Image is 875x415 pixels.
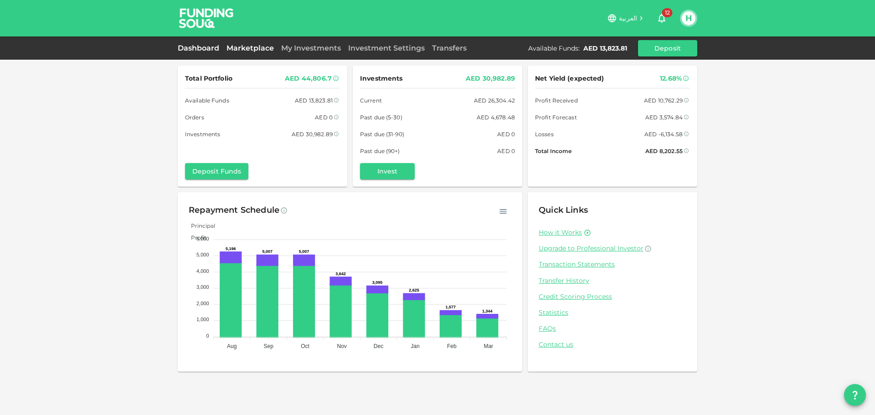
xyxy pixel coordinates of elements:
div: AED 44,806.7 [285,73,332,84]
tspan: Dec [374,343,383,349]
span: 12 [662,8,673,17]
div: 12.68% [660,73,682,84]
span: Investments [185,129,220,139]
span: Losses [535,129,554,139]
button: Invest [360,163,415,179]
span: Orders [185,113,204,122]
tspan: 3,000 [196,284,209,290]
a: My Investments [278,44,345,52]
tspan: Jan [411,343,419,349]
span: Profit Forecast [535,113,577,122]
div: AED 26,304.42 [474,96,515,105]
span: Investments [360,73,402,84]
div: AED 0 [497,146,515,156]
div: AED 10,762.29 [644,96,683,105]
tspan: Feb [447,343,457,349]
div: AED 0 [497,129,515,139]
a: Contact us [539,340,686,349]
div: AED 30,982.89 [292,129,333,139]
a: Transfers [428,44,470,52]
a: Transfer History [539,277,686,285]
tspan: Nov [337,343,346,349]
tspan: 0 [206,333,209,338]
span: Total Portfolio [185,73,232,84]
span: Net Yield (expected) [535,73,604,84]
div: AED 3,574.84 [645,113,683,122]
button: 12 [653,9,671,27]
a: Transaction Statements [539,260,686,269]
a: Upgrade to Professional Investor [539,244,686,253]
a: Dashboard [178,44,223,52]
span: Total Income [535,146,571,156]
a: Marketplace [223,44,278,52]
span: Past due (90+) [360,146,400,156]
div: AED 13,823.81 [295,96,333,105]
span: Profit [184,234,206,241]
span: Principal [184,222,215,229]
tspan: 5,000 [196,252,209,257]
div: AED 4,678.48 [477,113,515,122]
button: question [844,384,866,406]
div: AED 8,202.55 [645,146,683,156]
tspan: Aug [227,343,237,349]
div: AED -6,134.58 [644,129,683,139]
tspan: 4,000 [196,268,209,274]
div: Available Funds : [528,44,580,53]
span: العربية [619,14,637,22]
span: Profit Received [535,96,578,105]
div: AED 0 [315,113,333,122]
tspan: Mar [484,343,493,349]
span: Past due (31-90) [360,129,404,139]
span: Current [360,96,382,105]
tspan: Oct [301,343,309,349]
a: Statistics [539,308,686,317]
tspan: 2,000 [196,301,209,306]
span: Past due (5-30) [360,113,402,122]
button: H [682,11,695,25]
button: Deposit [638,40,697,56]
tspan: 1,000 [196,317,209,322]
tspan: 6,000 [196,236,209,241]
span: Available Funds [185,96,229,105]
button: Deposit Funds [185,163,248,179]
div: Repayment Schedule [189,203,279,218]
span: Quick Links [539,205,588,215]
div: AED 13,823.81 [583,44,627,53]
a: Credit Scoring Process [539,292,686,301]
a: FAQs [539,324,686,333]
span: Upgrade to Professional Investor [539,244,643,252]
a: How it Works [539,228,582,237]
a: Investment Settings [345,44,428,52]
div: AED 30,982.89 [466,73,515,84]
tspan: Sep [264,343,274,349]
